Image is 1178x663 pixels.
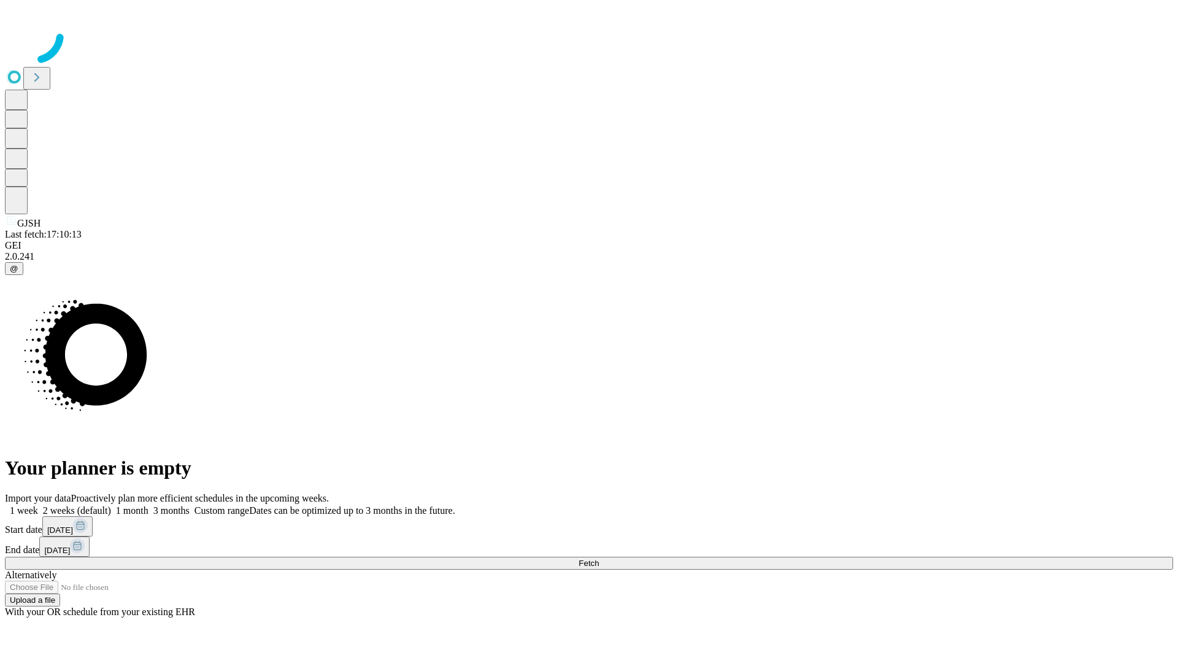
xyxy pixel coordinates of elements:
[5,229,82,239] span: Last fetch: 17:10:13
[5,607,195,617] span: With your OR schedule from your existing EHR
[5,457,1173,479] h1: Your planner is empty
[579,559,599,568] span: Fetch
[116,505,148,516] span: 1 month
[153,505,190,516] span: 3 months
[5,570,56,580] span: Alternatively
[5,493,71,503] span: Import your data
[5,516,1173,537] div: Start date
[10,505,38,516] span: 1 week
[5,537,1173,557] div: End date
[44,546,70,555] span: [DATE]
[47,525,73,535] span: [DATE]
[42,516,93,537] button: [DATE]
[5,557,1173,570] button: Fetch
[5,240,1173,251] div: GEI
[5,251,1173,262] div: 2.0.241
[194,505,249,516] span: Custom range
[39,537,90,557] button: [DATE]
[71,493,329,503] span: Proactively plan more efficient schedules in the upcoming weeks.
[10,264,18,273] span: @
[43,505,111,516] span: 2 weeks (default)
[5,594,60,607] button: Upload a file
[249,505,455,516] span: Dates can be optimized up to 3 months in the future.
[17,218,40,228] span: GJSH
[5,262,23,275] button: @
